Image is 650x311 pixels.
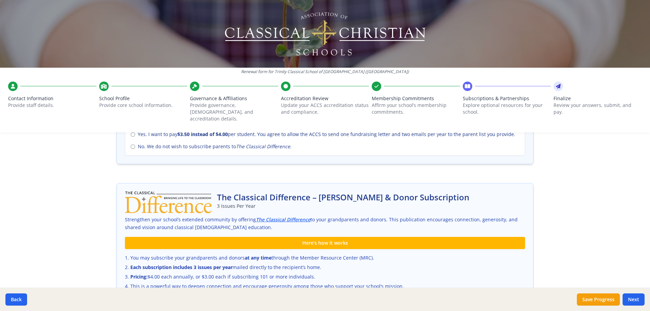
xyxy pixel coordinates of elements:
img: Logo [224,10,427,58]
li: You may subscribe your grandparents and donors through the Member Resource Center (MRC). [125,254,525,261]
input: No. We do not wish to subscribe parents toThe Classical Difference. [131,145,135,149]
button: Back [5,293,27,306]
button: Next [623,293,645,306]
p: Provide core school information. [99,102,188,109]
button: Save Progress [577,293,620,306]
li: mailed directly to the recipient’s home. [125,264,525,271]
p: 3 Issues Per Year [217,203,469,209]
span: No. We do not wish to subscribe parents to . [138,143,291,150]
img: The Classical Difference [125,192,212,213]
p: Provide staff details. [8,102,96,109]
strong: Pricing: [130,273,148,280]
div: Here’s how it works [125,237,525,249]
span: School Profile [99,95,188,102]
p: Review your answers, submit, and pay. [554,102,642,115]
p: Update your ACCS accreditation status and compliance. [281,102,369,115]
strong: Each subscription includes 3 issues per year [130,264,233,270]
span: Finalize [554,95,642,102]
p: Explore optional resources for your school. [463,102,551,115]
span: Governance & Affiliations [190,95,278,102]
li: This is a powerful way to deepen connection and encourage generosity among those who support your... [125,283,525,290]
p: Strengthen your school’s extended community by offering to your grandparents and donors. This pub... [125,216,525,231]
span: Subscriptions & Partnerships [463,95,551,102]
h2: The Classical Difference – [PERSON_NAME] & Donor Subscription [217,192,469,203]
li: $4.00 each annually, or $3.00 each if subscribing 101 or more individuals. [125,273,525,280]
span: Membership Commitments [372,95,460,102]
em: The Classical Difference [236,143,290,150]
span: Contact Information [8,95,96,102]
p: Provide governance, [DEMOGRAPHIC_DATA], and accreditation details. [190,102,278,122]
p: Affirm your school’s membership commitments. [372,102,460,115]
a: The Classical Difference [256,216,310,224]
strong: at any time [245,254,272,261]
span: Accreditation Review [281,95,369,102]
